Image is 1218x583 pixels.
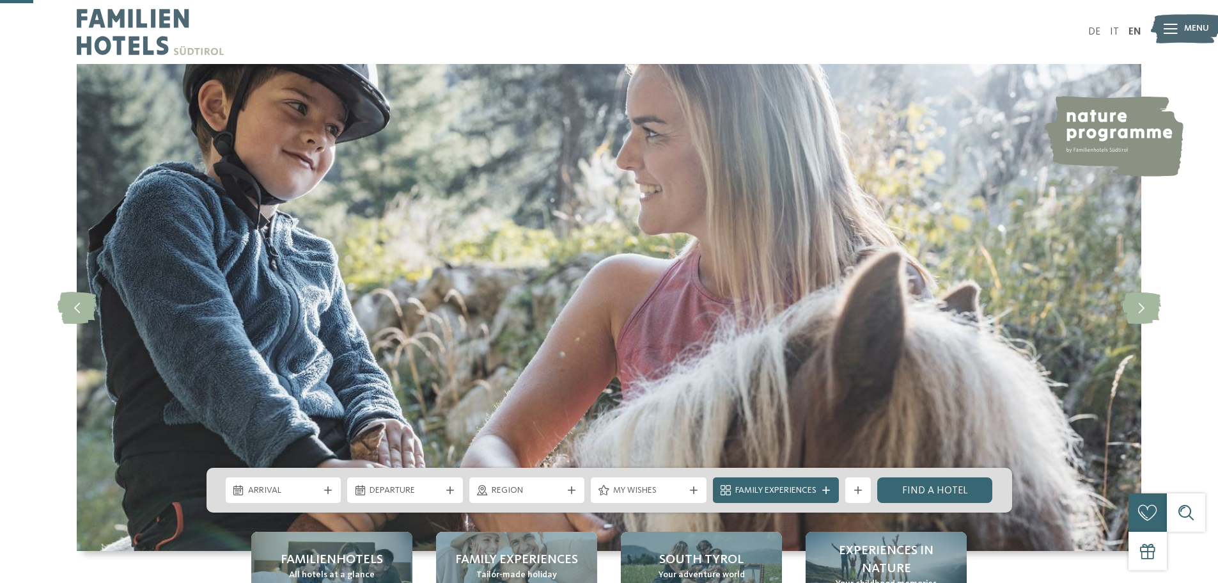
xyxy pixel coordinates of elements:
img: Familienhotels Südtirol: The happy family places! [77,64,1141,551]
span: My wishes [613,484,684,497]
span: Menu [1184,22,1209,35]
span: Tailor-made holiday [476,569,557,582]
a: EN [1128,27,1141,37]
span: Arrival [248,484,319,497]
span: Familienhotels [281,551,383,569]
a: IT [1110,27,1119,37]
span: South Tyrol [659,551,744,569]
a: DE [1088,27,1100,37]
span: All hotels at a glance [289,569,375,582]
a: Find a hotel [877,477,993,503]
span: Experiences in nature [818,542,954,578]
span: Your adventure world [659,569,745,582]
span: Region [492,484,563,497]
span: Family Experiences [455,551,578,569]
span: Family Experiences [735,484,816,497]
span: Departure [370,484,441,497]
img: nature programme by Familienhotels Südtirol [1043,96,1183,177]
